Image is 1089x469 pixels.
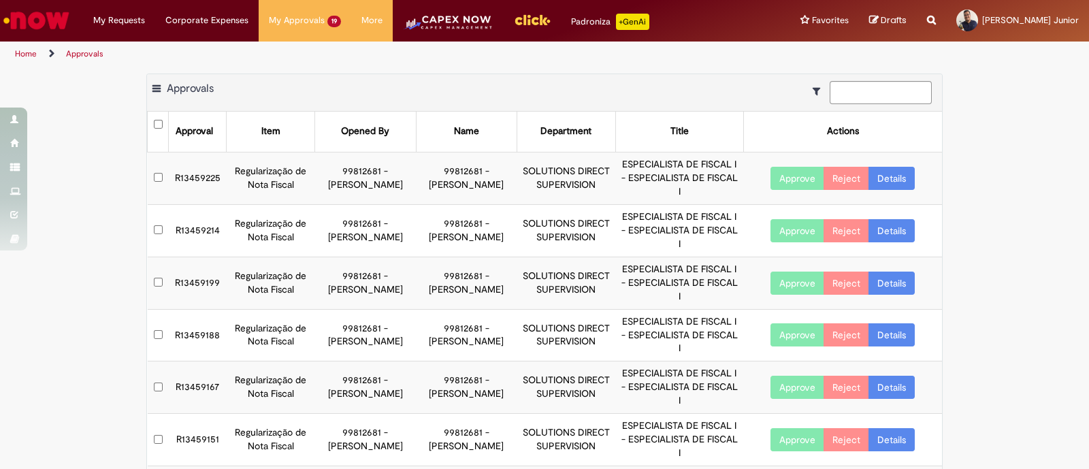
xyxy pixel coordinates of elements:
[770,272,824,295] button: Approve
[770,376,824,399] button: Approve
[227,309,315,361] td: Regularização de Nota Fiscal
[416,414,517,466] td: 99812681 - [PERSON_NAME]
[416,204,517,257] td: 99812681 - [PERSON_NAME]
[770,167,824,190] button: Approve
[169,257,227,309] td: R13459199
[517,309,615,361] td: SOLUTIONS DIRECT SUPERVISION
[167,82,214,95] span: Approvals
[868,219,915,242] a: Details
[227,152,315,204] td: Regularização de Nota Fiscal
[868,167,915,190] a: Details
[169,414,227,466] td: R13459151
[616,14,649,30] p: +GenAi
[868,272,915,295] a: Details
[770,428,824,451] button: Approve
[10,42,716,67] ul: Page breadcrumbs
[615,414,743,466] td: ESPECIALISTA DE FISCAL I - ESPECIALISTA DE FISCAL I
[670,125,689,138] div: Title
[824,376,869,399] button: Reject
[227,204,315,257] td: Regularização de Nota Fiscal
[615,309,743,361] td: ESPECIALISTA DE FISCAL I - ESPECIALISTA DE FISCAL I
[165,14,248,27] span: Corporate Expenses
[227,361,315,414] td: Regularização de Nota Fiscal
[416,257,517,309] td: 99812681 - [PERSON_NAME]
[824,219,869,242] button: Reject
[770,219,824,242] button: Approve
[315,204,416,257] td: 99812681 - [PERSON_NAME]
[812,14,849,27] span: Favorites
[868,376,915,399] a: Details
[315,257,416,309] td: 99812681 - [PERSON_NAME]
[517,204,615,257] td: SOLUTIONS DIRECT SUPERVISION
[1,7,71,34] img: ServiceNow
[341,125,389,138] div: Opened By
[15,48,37,59] a: Home
[454,125,479,138] div: Name
[169,152,227,204] td: R13459225
[403,14,493,41] img: CapexLogo5.png
[824,167,869,190] button: Reject
[169,112,227,152] th: Approval
[868,428,915,451] a: Details
[361,14,383,27] span: More
[881,14,907,27] span: Drafts
[315,309,416,361] td: 99812681 - [PERSON_NAME]
[827,125,859,138] div: Actions
[615,204,743,257] td: ESPECIALISTA DE FISCAL I - ESPECIALISTA DE FISCAL I
[315,361,416,414] td: 99812681 - [PERSON_NAME]
[176,125,213,138] div: Approval
[868,323,915,346] a: Details
[517,414,615,466] td: SOLUTIONS DIRECT SUPERVISION
[416,309,517,361] td: 99812681 - [PERSON_NAME]
[982,14,1079,26] span: [PERSON_NAME] Junior
[540,125,591,138] div: Department
[571,14,649,30] div: Padroniza
[517,152,615,204] td: SOLUTIONS DIRECT SUPERVISION
[770,323,824,346] button: Approve
[517,257,615,309] td: SOLUTIONS DIRECT SUPERVISION
[514,10,551,30] img: click_logo_yellow_360x200.png
[416,361,517,414] td: 99812681 - [PERSON_NAME]
[517,361,615,414] td: SOLUTIONS DIRECT SUPERVISION
[824,428,869,451] button: Reject
[824,272,869,295] button: Reject
[169,361,227,414] td: R13459167
[869,14,907,27] a: Drafts
[416,152,517,204] td: 99812681 - [PERSON_NAME]
[615,257,743,309] td: ESPECIALISTA DE FISCAL I - ESPECIALISTA DE FISCAL I
[615,361,743,414] td: ESPECIALISTA DE FISCAL I - ESPECIALISTA DE FISCAL I
[169,204,227,257] td: R13459214
[261,125,280,138] div: Item
[93,14,145,27] span: My Requests
[813,86,827,96] i: Show filters for: Suas Solicitações
[824,323,869,346] button: Reject
[315,152,416,204] td: 99812681 - [PERSON_NAME]
[315,414,416,466] td: 99812681 - [PERSON_NAME]
[169,309,227,361] td: R13459188
[66,48,103,59] a: Approvals
[269,14,325,27] span: My Approvals
[227,257,315,309] td: Regularização de Nota Fiscal
[615,152,743,204] td: ESPECIALISTA DE FISCAL I - ESPECIALISTA DE FISCAL I
[227,414,315,466] td: Regularização de Nota Fiscal
[327,16,341,27] span: 19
